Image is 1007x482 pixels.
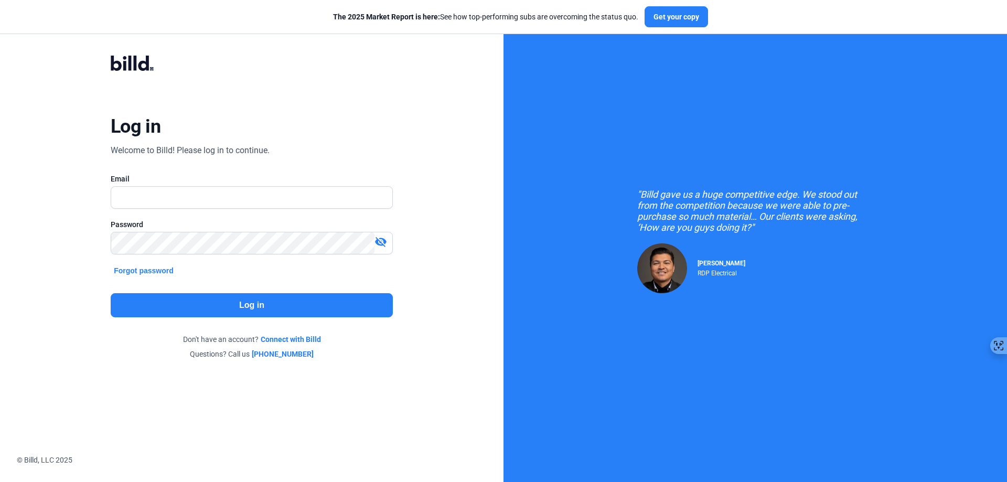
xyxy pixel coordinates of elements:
span: [PERSON_NAME] [698,260,745,267]
mat-icon: visibility_off [374,235,387,248]
button: Log in [111,293,393,317]
div: Don't have an account? [111,334,393,345]
div: "Billd gave us a huge competitive edge. We stood out from the competition because we were able to... [637,189,873,233]
a: [PHONE_NUMBER] [252,349,314,359]
div: Email [111,174,393,184]
button: Forgot password [111,265,177,276]
button: Get your copy [645,6,708,27]
img: Raul Pacheco [637,243,687,293]
div: Password [111,219,393,230]
div: Welcome to Billd! Please log in to continue. [111,144,270,157]
span: The 2025 Market Report is here: [333,13,440,21]
div: Questions? Call us [111,349,393,359]
div: See how top-performing subs are overcoming the status quo. [333,12,638,22]
div: Log in [111,115,160,138]
div: RDP Electrical [698,267,745,277]
a: Connect with Billd [261,334,321,345]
